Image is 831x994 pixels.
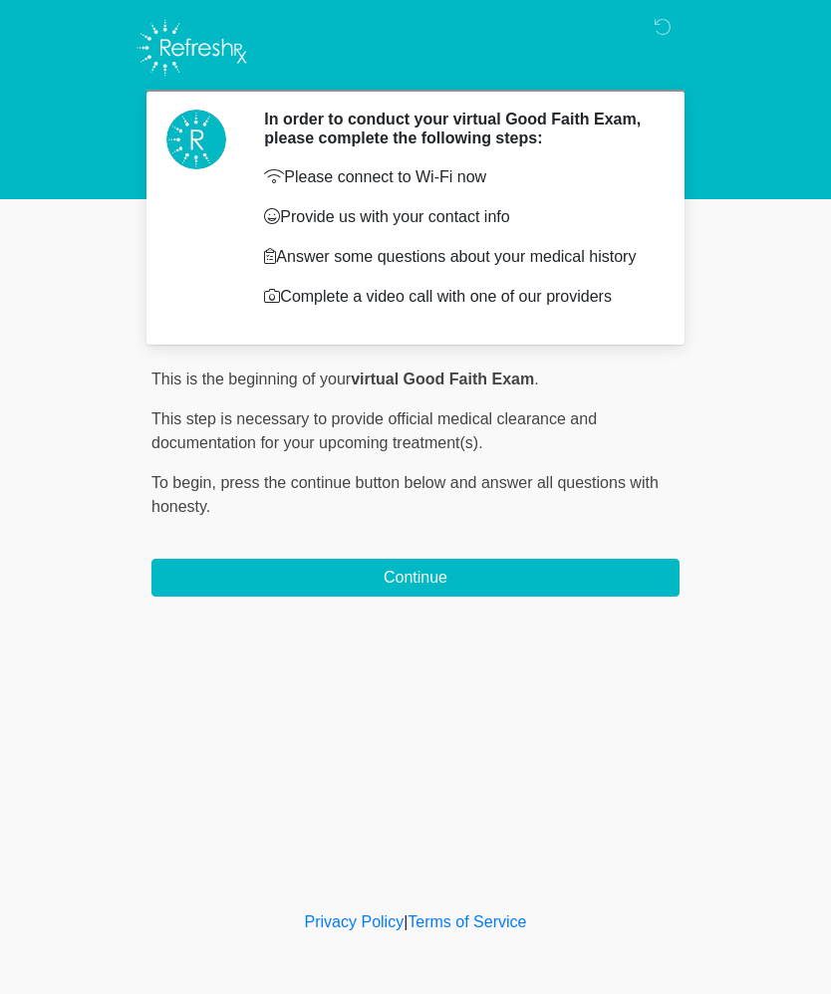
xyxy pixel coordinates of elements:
[151,410,597,451] span: This step is necessary to provide official medical clearance and documentation for your upcoming ...
[264,285,650,309] p: Complete a video call with one of our providers
[408,913,526,930] a: Terms of Service
[264,205,650,229] p: Provide us with your contact info
[351,371,534,387] strong: virtual Good Faith Exam
[151,474,659,515] span: press the continue button below and answer all questions with honesty.
[404,913,408,930] a: |
[534,371,538,387] span: .
[264,245,650,269] p: Answer some questions about your medical history
[264,165,650,189] p: Please connect to Wi-Fi now
[166,110,226,169] img: Agent Avatar
[151,371,351,387] span: This is the beginning of your
[151,559,680,597] button: Continue
[305,913,405,930] a: Privacy Policy
[264,110,650,147] h2: In order to conduct your virtual Good Faith Exam, please complete the following steps:
[132,15,252,81] img: Refresh RX Logo
[151,474,220,491] span: To begin,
